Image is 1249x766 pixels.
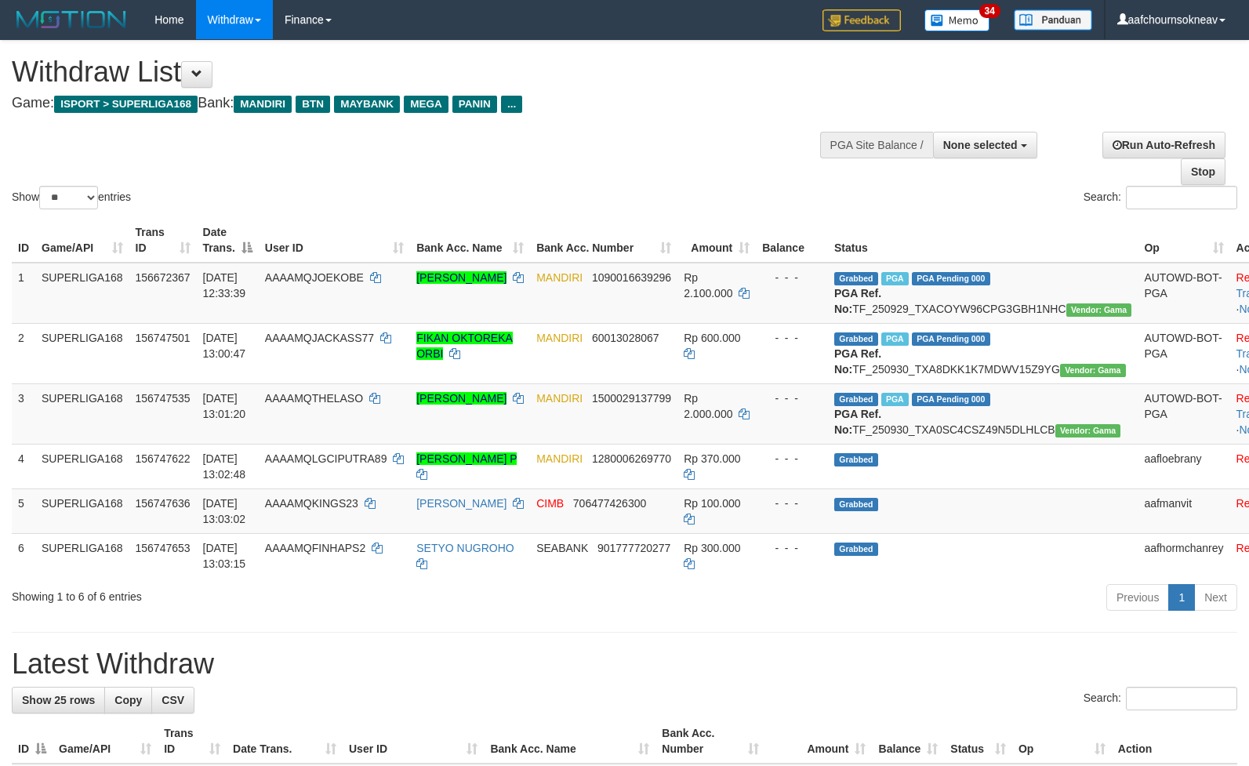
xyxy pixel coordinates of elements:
div: - - - [762,496,822,511]
td: SUPERLIGA168 [35,444,129,488]
th: User ID: activate to sort column ascending [259,218,410,263]
th: ID [12,218,35,263]
a: CSV [151,687,194,713]
td: SUPERLIGA168 [35,488,129,533]
span: Rp 100.000 [684,497,740,510]
div: Showing 1 to 6 of 6 entries [12,583,509,604]
b: PGA Ref. No: [834,287,881,315]
th: Bank Acc. Number: activate to sort column ascending [530,218,677,263]
span: Marked by aafsengchandara [881,332,909,346]
select: Showentries [39,186,98,209]
td: AUTOWD-BOT-PGA [1138,263,1229,324]
span: AAAAMQJACKASS77 [265,332,374,344]
td: 2 [12,323,35,383]
span: [DATE] 13:00:47 [203,332,246,360]
input: Search: [1126,186,1237,209]
span: Grabbed [834,498,878,511]
td: 6 [12,533,35,578]
span: [DATE] 13:02:48 [203,452,246,481]
input: Search: [1126,687,1237,710]
span: Marked by aafsengchandara [881,393,909,406]
div: PGA Site Balance / [820,132,933,158]
td: AUTOWD-BOT-PGA [1138,383,1229,444]
span: Rp 2.000.000 [684,392,732,420]
span: Copy 1500029137799 to clipboard [592,392,671,405]
span: CIMB [536,497,564,510]
th: Date Trans.: activate to sort column ascending [227,719,343,764]
span: [DATE] 12:33:39 [203,271,246,300]
th: Balance: activate to sort column ascending [872,719,944,764]
span: MANDIRI [536,271,583,284]
span: Vendor URL: https://trx31.1velocity.biz [1055,424,1121,437]
th: Status [828,218,1138,263]
td: TF_250930_TXA0SC4CSZ49N5DLHLCB [828,383,1138,444]
span: MANDIRI [536,332,583,344]
span: Vendor URL: https://trx31.1velocity.biz [1060,364,1126,377]
a: [PERSON_NAME] [416,497,506,510]
th: Trans ID: activate to sort column ascending [158,719,227,764]
span: MAYBANK [334,96,400,113]
span: Show 25 rows [22,694,95,706]
span: Rp 600.000 [684,332,740,344]
span: ... [501,96,522,113]
span: PGA Pending [912,272,990,285]
span: Grabbed [834,393,878,406]
a: [PERSON_NAME] P [416,452,517,465]
th: Op: activate to sort column ascending [1012,719,1112,764]
span: AAAAMQFINHAPS2 [265,542,365,554]
label: Search: [1084,687,1237,710]
a: SETYO NUGROHO [416,542,514,554]
span: 156747636 [136,497,191,510]
td: SUPERLIGA168 [35,323,129,383]
span: MEGA [404,96,448,113]
b: PGA Ref. No: [834,347,881,376]
span: PGA Pending [912,393,990,406]
img: Button%20Memo.svg [924,9,990,31]
a: Next [1194,584,1237,611]
span: Marked by aafsengchandara [881,272,909,285]
span: AAAAMQTHELASO [265,392,363,405]
h1: Withdraw List [12,56,817,88]
div: - - - [762,330,822,346]
span: 34 [979,4,1000,18]
a: Run Auto-Refresh [1102,132,1225,158]
span: 156747653 [136,542,191,554]
td: SUPERLIGA168 [35,533,129,578]
td: aafhormchanrey [1138,533,1229,578]
span: Copy 706477426300 to clipboard [573,497,646,510]
a: Copy [104,687,152,713]
div: - - - [762,451,822,466]
td: TF_250929_TXACOYW96CPG3GBH1NHC [828,263,1138,324]
b: PGA Ref. No: [834,408,881,436]
td: 1 [12,263,35,324]
span: PANIN [452,96,497,113]
th: Balance [756,218,828,263]
label: Search: [1084,186,1237,209]
span: Grabbed [834,543,878,556]
span: Copy 1090016639296 to clipboard [592,271,671,284]
span: 156747622 [136,452,191,465]
td: 4 [12,444,35,488]
span: Copy [114,694,142,706]
td: aafloebrany [1138,444,1229,488]
span: AAAAMQKINGS23 [265,497,358,510]
th: Amount: activate to sort column ascending [765,719,872,764]
span: Rp 370.000 [684,452,740,465]
img: Feedback.jpg [822,9,901,31]
span: MANDIRI [536,452,583,465]
th: Game/API: activate to sort column ascending [35,218,129,263]
td: 3 [12,383,35,444]
span: [DATE] 13:03:15 [203,542,246,570]
label: Show entries [12,186,131,209]
button: None selected [933,132,1037,158]
div: - - - [762,540,822,556]
th: Game/API: activate to sort column ascending [53,719,158,764]
th: Action [1112,719,1237,764]
span: AAAAMQLGCIPUTRA89 [265,452,387,465]
td: 5 [12,488,35,533]
th: Op: activate to sort column ascending [1138,218,1229,263]
span: Grabbed [834,272,878,285]
img: panduan.png [1014,9,1092,31]
h4: Game: Bank: [12,96,817,111]
span: Copy 60013028067 to clipboard [592,332,659,344]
